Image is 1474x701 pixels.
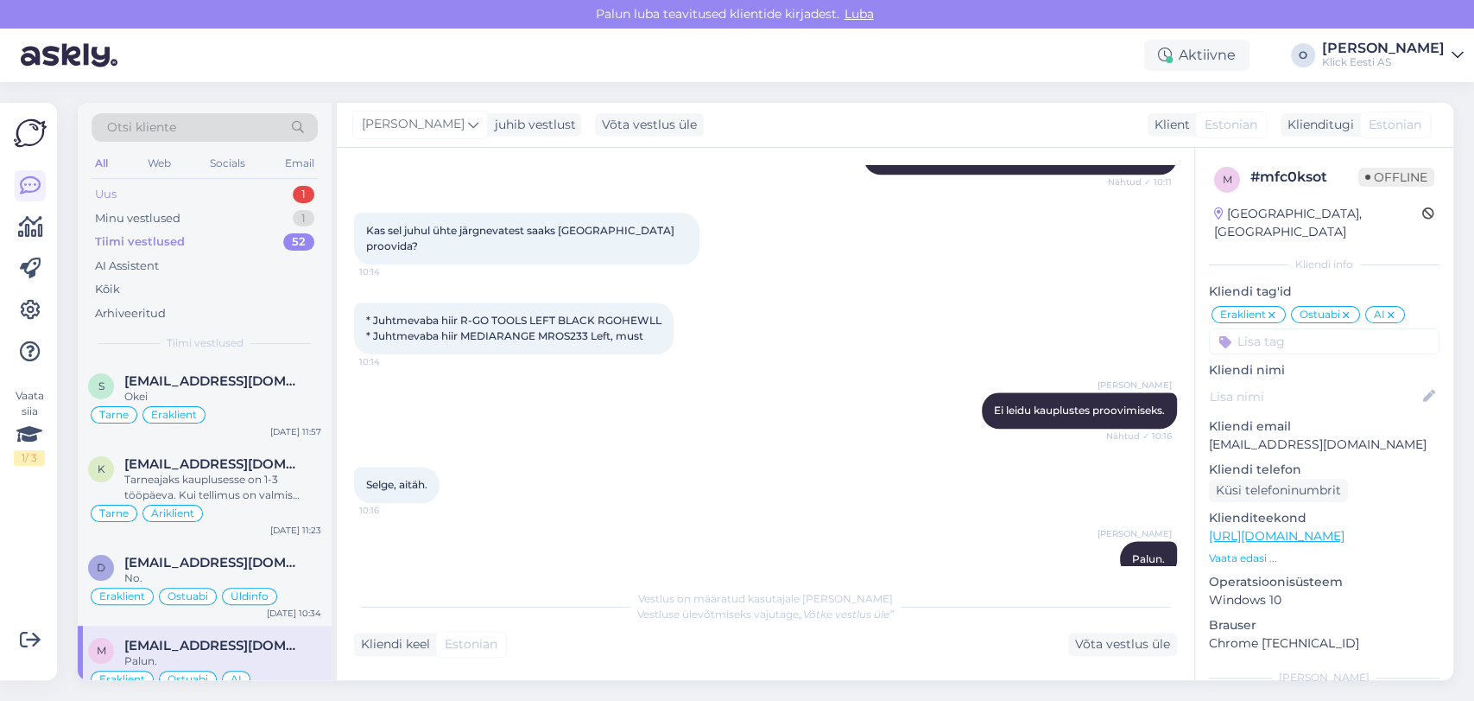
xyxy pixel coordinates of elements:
[1209,551,1439,566] p: Vaata edasi ...
[1209,479,1348,502] div: Küsi telefoninumbrit
[1220,309,1266,320] span: Eraklient
[1291,43,1315,67] div: O
[92,152,111,175] div: All
[1250,167,1358,188] div: # mfc0ksot
[1300,309,1340,320] span: Ostuabi
[1209,509,1439,527] p: Klienditeekond
[366,314,661,342] span: * Juhtmevaba hiir R-GO TOOLS LEFT BLACK RGOHEWLL * Juhtmevaba hiir MEDIARANGE MROS233 Left, must
[637,608,894,621] span: Vestluse ülevõtmiseks vajutage
[1209,361,1439,379] p: Kliendi nimi
[107,118,176,137] span: Otsi kliente
[1209,591,1439,609] p: Windows 10
[293,210,314,227] div: 1
[359,504,424,517] span: 10:16
[1209,634,1439,653] p: Chrome [TECHNICAL_ID]
[95,186,117,203] div: Uus
[638,592,893,605] span: Vestlus on määratud kasutajale [PERSON_NAME]
[167,335,244,351] span: Tiimi vestlused
[282,152,318,175] div: Email
[97,644,106,657] span: m
[99,508,129,519] span: Tarne
[1098,379,1172,392] span: [PERSON_NAME]
[362,115,465,134] span: [PERSON_NAME]
[1144,40,1249,71] div: Aktiivne
[151,508,194,519] span: Äriklient
[95,281,120,298] div: Kõik
[799,608,894,621] i: „Võtke vestlus üle”
[1210,387,1420,406] input: Lisa nimi
[124,653,321,669] div: Palun.
[98,379,104,392] span: S
[1209,417,1439,436] p: Kliendi email
[1205,116,1257,134] span: Estonian
[1106,430,1172,443] span: Nähtud ✓ 10:16
[1369,116,1421,134] span: Estonian
[1374,309,1385,320] span: AI
[95,233,185,251] div: Tiimi vestlused
[168,674,208,685] span: Ostuabi
[1068,633,1177,656] div: Võta vestlus üle
[124,456,304,472] span: kainovoolmaa@outlook.com
[366,478,427,491] span: Selge, aitäh.
[293,186,314,203] div: 1
[1209,283,1439,301] p: Kliendi tag'id
[359,355,424,368] span: 10:14
[206,152,249,175] div: Socials
[1281,116,1354,134] div: Klienditugi
[1209,461,1439,479] p: Kliendi telefon
[95,210,180,227] div: Minu vestlused
[151,410,197,420] span: Eraklient
[14,450,45,466] div: 1 / 3
[1209,257,1439,272] div: Kliendi info
[124,638,304,653] span: mihkelveske@gmail.com
[1148,116,1190,134] div: Klient
[270,524,321,537] div: [DATE] 11:23
[1209,670,1439,685] div: [PERSON_NAME]
[366,224,677,252] span: Kas sel juhul ühte järgnevatest saaks [GEOGRAPHIC_DATA] proovida?
[1223,173,1232,186] span: m
[1107,175,1172,188] span: Nähtud ✓ 10:11
[231,674,242,685] span: AI
[1209,616,1439,634] p: Brauser
[14,117,47,150] img: Askly Logo
[994,404,1165,417] span: Ei leidu kauplustes proovimiseks.
[99,591,145,602] span: Eraklient
[1132,552,1165,565] span: Palun.
[1209,328,1439,354] input: Lisa tag
[1209,528,1344,544] a: [URL][DOMAIN_NAME]
[267,607,321,620] div: [DATE] 10:34
[97,561,105,574] span: D
[95,258,159,275] div: AI Assistent
[488,116,576,134] div: juhib vestlust
[270,425,321,438] div: [DATE] 11:57
[445,635,497,653] span: Estonian
[95,305,166,322] div: Arhiveeritud
[1322,55,1445,69] div: Klick Eesti AS
[1358,168,1434,187] span: Offline
[99,410,129,420] span: Tarne
[124,373,304,389] span: Seryqnur@gmail.com
[14,388,45,466] div: Vaata siia
[1209,436,1439,454] p: [EMAIL_ADDRESS][DOMAIN_NAME]
[839,6,879,22] span: Luba
[144,152,174,175] div: Web
[231,591,269,602] span: Üldinfo
[1209,573,1439,591] p: Operatsioonisüsteem
[595,113,704,137] div: Võta vestlus üle
[1098,527,1172,540] span: [PERSON_NAME]
[359,265,424,278] span: 10:14
[1214,205,1422,241] div: [GEOGRAPHIC_DATA], [GEOGRAPHIC_DATA]
[98,462,105,475] span: k
[124,555,304,570] span: Dan080902@gmail.com
[124,570,321,586] div: No.
[99,674,145,685] span: Eraklient
[1322,41,1464,69] a: [PERSON_NAME]Klick Eesti AS
[1322,41,1445,55] div: [PERSON_NAME]
[168,591,208,602] span: Ostuabi
[124,389,321,405] div: Okei
[354,635,430,653] div: Kliendi keel
[283,233,314,251] div: 52
[124,472,321,503] div: Tarneajaks kauplusesse on 1-3 tööpäeva. Kui tellimus on valmis tuleb selle kohta teavitav e-mail.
